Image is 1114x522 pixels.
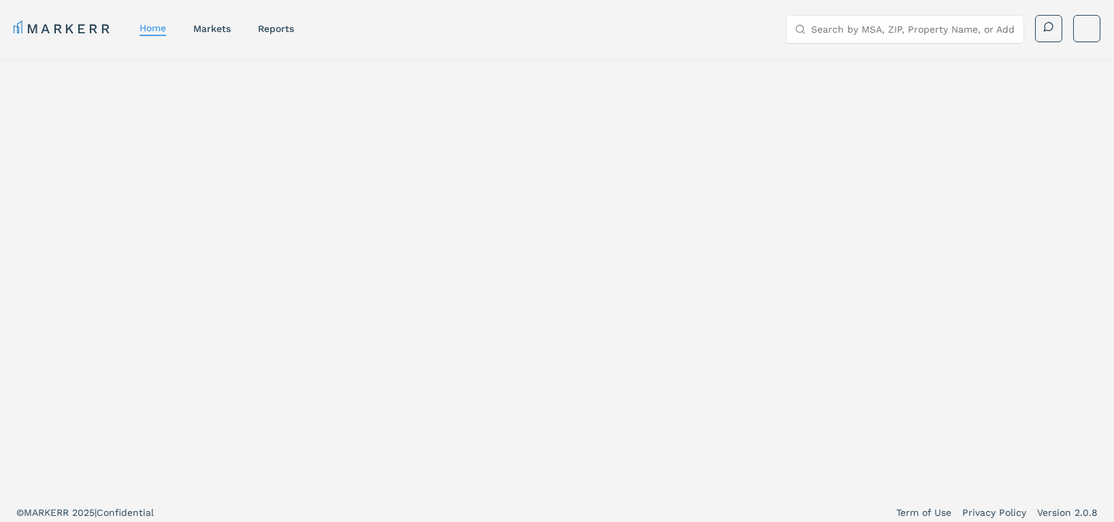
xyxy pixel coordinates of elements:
[258,23,294,34] a: reports
[896,506,951,519] a: Term of Use
[72,507,97,518] span: 2025 |
[962,506,1026,519] a: Privacy Policy
[811,16,1015,43] input: Search by MSA, ZIP, Property Name, or Address
[14,19,112,38] a: MARKERR
[24,507,72,518] span: MARKERR
[97,507,154,518] span: Confidential
[140,22,166,33] a: home
[1037,506,1098,519] a: Version 2.0.8
[193,23,231,34] a: markets
[16,507,24,518] span: ©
